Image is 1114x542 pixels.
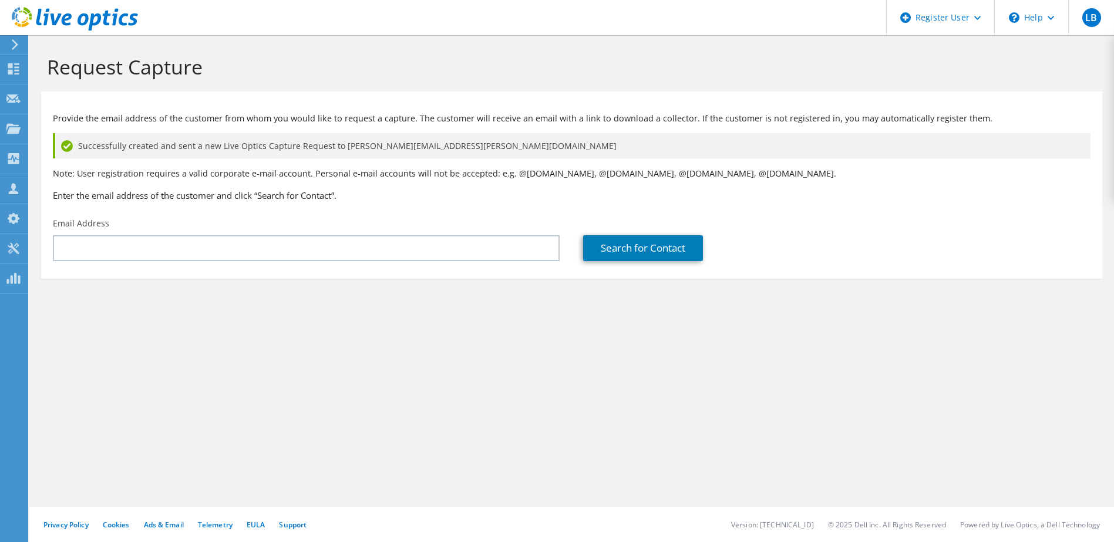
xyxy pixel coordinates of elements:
[78,140,617,153] span: Successfully created and sent a new Live Optics Capture Request to [PERSON_NAME][EMAIL_ADDRESS][P...
[731,520,814,530] li: Version: [TECHNICAL_ID]
[1082,8,1101,27] span: LB
[828,520,946,530] li: © 2025 Dell Inc. All Rights Reserved
[47,55,1091,79] h1: Request Capture
[1009,12,1019,23] svg: \n
[43,520,89,530] a: Privacy Policy
[144,520,184,530] a: Ads & Email
[103,520,130,530] a: Cookies
[960,520,1100,530] li: Powered by Live Optics, a Dell Technology
[53,167,1091,180] p: Note: User registration requires a valid corporate e-mail account. Personal e-mail accounts will ...
[198,520,233,530] a: Telemetry
[583,235,703,261] a: Search for Contact
[247,520,265,530] a: EULA
[53,218,109,229] label: Email Address
[53,189,1091,202] h3: Enter the email address of the customer and click “Search for Contact”.
[279,520,307,530] a: Support
[53,112,1091,125] p: Provide the email address of the customer from whom you would like to request a capture. The cust...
